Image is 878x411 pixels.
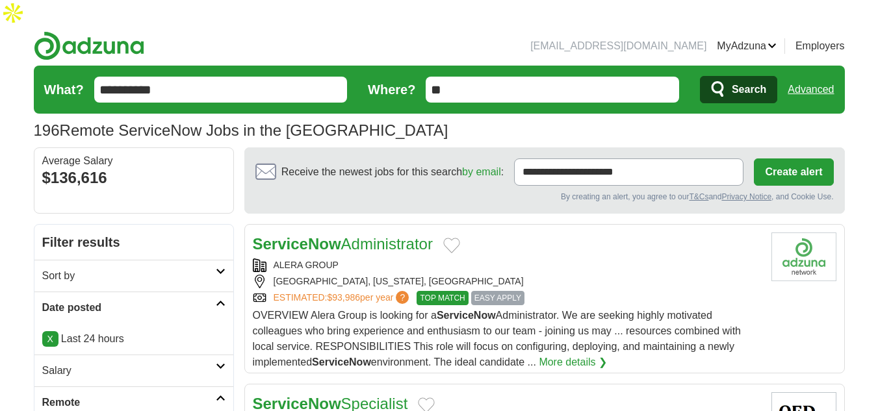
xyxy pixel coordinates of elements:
span: Search [732,77,766,103]
span: 196 [34,119,60,142]
a: Date posted [34,292,233,323]
div: $136,616 [42,166,226,190]
span: $93,986 [327,292,360,303]
a: T&Cs [689,192,708,201]
button: Create alert [754,158,833,186]
a: More details ❯ [539,355,607,370]
h2: Remote [42,395,216,410]
a: by email [462,166,501,177]
h2: Date posted [42,300,216,316]
a: Privacy Notice [721,192,771,201]
div: [GEOGRAPHIC_DATA], [US_STATE], [GEOGRAPHIC_DATA] [253,275,761,288]
label: What? [44,80,84,99]
span: EASY APPLY [471,291,524,305]
button: Search [700,76,777,103]
a: Advanced [788,77,834,103]
img: Adzuna logo [34,31,144,60]
label: Where? [368,80,415,99]
h2: Sort by [42,268,216,284]
a: MyAdzuna [717,38,777,54]
p: Last 24 hours [42,331,226,347]
span: OVERVIEW Alera Group is looking for a Administrator. We are seeking highly motivated colleagues w... [253,310,742,367]
a: Employers [795,38,845,54]
strong: ServiceNow [253,235,341,253]
h1: Remote ServiceNow Jobs in the [GEOGRAPHIC_DATA] [34,121,448,139]
li: [EMAIL_ADDRESS][DOMAIN_NAME] [530,38,706,54]
div: ALERA GROUP [253,258,761,272]
button: Add to favorite jobs [443,238,460,253]
h2: Filter results [34,225,233,260]
img: Company logo [771,232,836,281]
strong: ServiceNow [437,310,496,321]
span: Receive the newest jobs for this search : [281,164,504,180]
a: ServiceNowAdministrator [253,235,433,253]
a: Sort by [34,260,233,292]
a: X [42,331,58,347]
h2: Salary [42,363,216,379]
a: Salary [34,355,233,386]
div: Average Salary [42,156,226,166]
div: By creating an alert, you agree to our and , and Cookie Use. [255,191,834,203]
strong: ServiceNow [312,356,371,367]
a: ESTIMATED:$93,986per year? [274,291,412,305]
span: TOP MATCH [417,291,468,305]
span: ? [396,291,409,304]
